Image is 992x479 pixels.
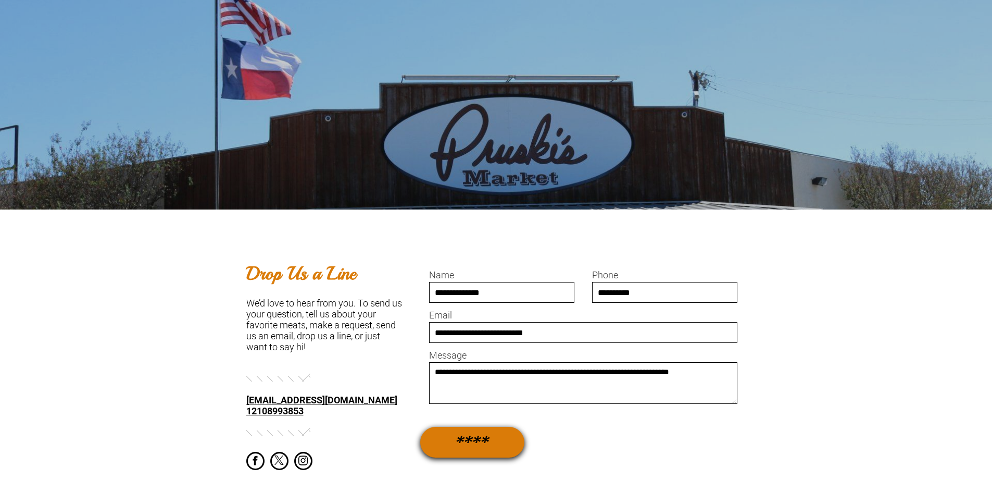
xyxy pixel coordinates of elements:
[429,350,737,361] label: Message
[592,269,737,280] label: Phone
[294,452,312,473] a: instagram
[246,406,304,416] a: 12108993853
[270,452,288,473] a: twitter
[246,262,356,285] b: Drop Us a Line
[429,310,737,321] label: Email
[429,269,574,280] label: Name
[246,298,402,352] font: We’d love to hear from you. To send us your question, tell us about your favorite meats, make a r...
[246,452,265,473] a: facebook
[246,395,397,406] a: [EMAIL_ADDRESS][DOMAIN_NAME]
